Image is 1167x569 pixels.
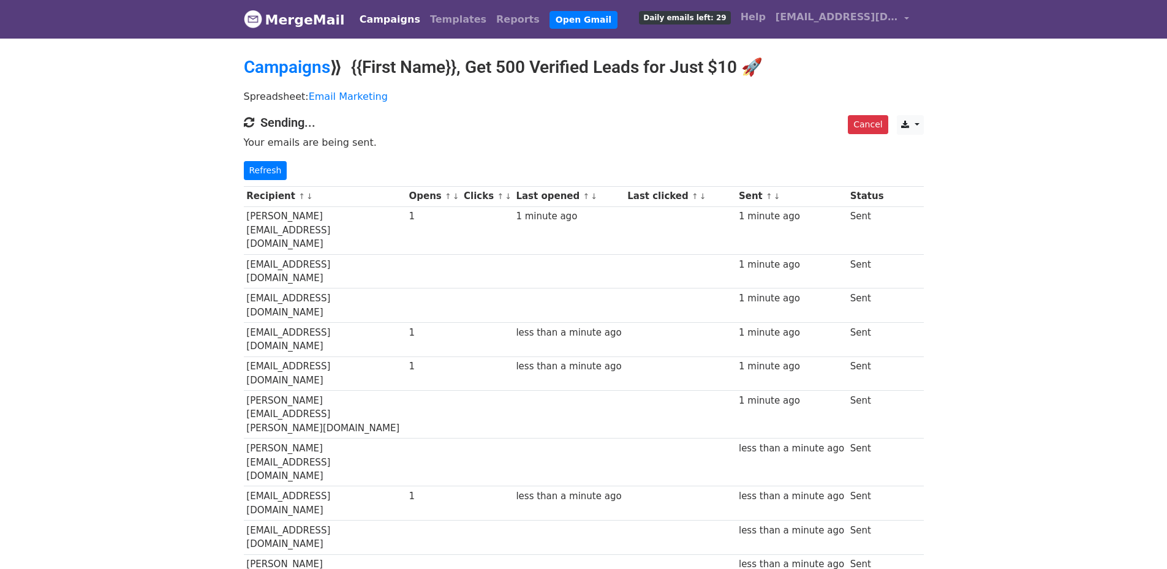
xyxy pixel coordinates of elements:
a: [EMAIL_ADDRESS][DOMAIN_NAME] [771,5,914,34]
td: [PERSON_NAME][EMAIL_ADDRESS][PERSON_NAME][DOMAIN_NAME] [244,391,406,439]
span: [EMAIL_ADDRESS][DOMAIN_NAME] [776,10,898,24]
td: Sent [847,486,886,521]
a: ↓ [306,192,313,201]
a: Campaigns [355,7,425,32]
a: ↑ [692,192,698,201]
td: [PERSON_NAME][EMAIL_ADDRESS][DOMAIN_NAME] [244,206,406,254]
a: ↑ [298,192,305,201]
a: ↓ [591,192,597,201]
td: Sent [847,439,886,486]
th: Opens [406,186,461,206]
div: 1 minute ago [739,209,844,224]
img: MergeMail logo [244,10,262,28]
p: Your emails are being sent. [244,136,924,149]
td: [EMAIL_ADDRESS][DOMAIN_NAME] [244,486,406,521]
td: [EMAIL_ADDRESS][DOMAIN_NAME] [244,254,406,288]
a: ↑ [445,192,451,201]
a: ↓ [700,192,706,201]
td: Sent [847,254,886,288]
span: Daily emails left: 29 [639,11,730,24]
h4: Sending... [244,115,924,130]
a: Email Marketing [309,91,388,102]
div: 1 minute ago [739,292,844,306]
a: Campaigns [244,57,330,77]
a: Templates [425,7,491,32]
a: ↑ [583,192,589,201]
div: less than a minute ago [739,489,844,503]
p: Spreadsheet: [244,90,924,103]
a: Daily emails left: 29 [634,5,735,29]
a: ↑ [497,192,504,201]
div: 1 minute ago [739,360,844,374]
td: [EMAIL_ADDRESS][DOMAIN_NAME] [244,288,406,323]
th: Recipient [244,186,406,206]
td: Sent [847,356,886,391]
th: Sent [736,186,847,206]
a: MergeMail [244,7,345,32]
div: 1 [409,489,458,503]
th: Status [847,186,886,206]
div: less than a minute ago [739,442,844,456]
a: Refresh [244,161,287,180]
a: Help [736,5,771,29]
a: ↑ [766,192,772,201]
td: Sent [847,391,886,439]
a: Cancel [848,115,888,134]
td: [EMAIL_ADDRESS][DOMAIN_NAME] [244,520,406,554]
td: Sent [847,520,886,554]
div: less than a minute ago [516,360,621,374]
th: Clicks [461,186,513,206]
div: less than a minute ago [516,326,621,340]
div: 1 minute ago [739,258,844,272]
td: Sent [847,206,886,254]
a: ↓ [774,192,780,201]
div: 1 minute ago [739,394,844,408]
td: [PERSON_NAME][EMAIL_ADDRESS][DOMAIN_NAME] [244,439,406,486]
td: Sent [847,322,886,356]
div: 1 minute ago [739,326,844,340]
div: 1 [409,209,458,224]
div: 1 minute ago [516,209,621,224]
div: less than a minute ago [516,489,621,503]
a: Reports [491,7,545,32]
td: Sent [847,288,886,323]
th: Last clicked [624,186,736,206]
div: 1 [409,360,458,374]
a: ↓ [453,192,459,201]
h2: ⟫ {{First Name}}, Get 500 Verified Leads for Just $10 🚀 [244,57,924,78]
td: [EMAIL_ADDRESS][DOMAIN_NAME] [244,356,406,391]
a: Open Gmail [550,11,617,29]
td: [EMAIL_ADDRESS][DOMAIN_NAME] [244,322,406,356]
a: ↓ [505,192,512,201]
th: Last opened [513,186,625,206]
div: 1 [409,326,458,340]
div: less than a minute ago [739,524,844,538]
